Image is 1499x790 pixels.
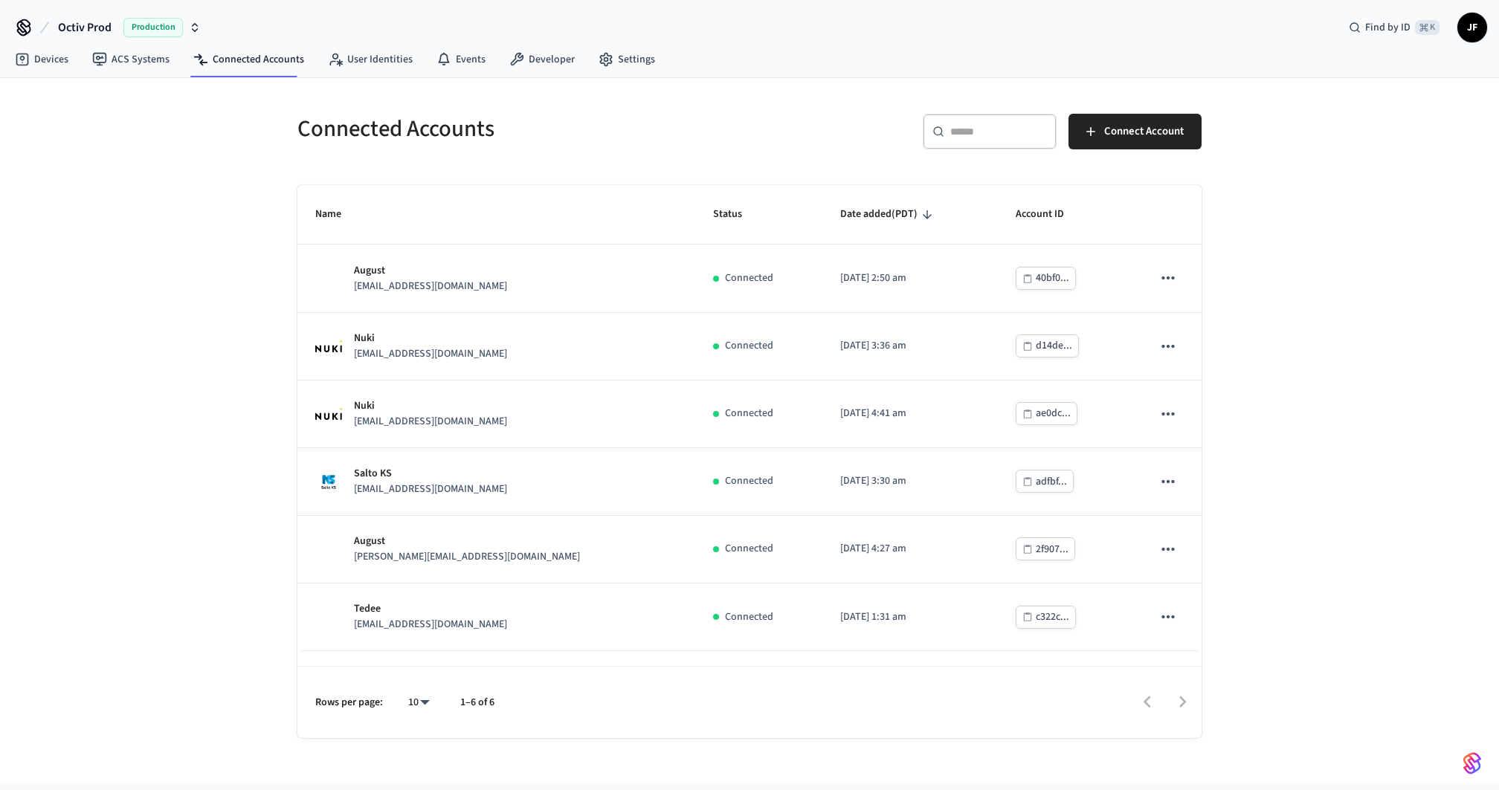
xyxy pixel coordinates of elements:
div: ae0dc... [1036,404,1071,423]
span: JF [1459,14,1486,41]
p: [DATE] 2:50 am [840,271,980,286]
a: ACS Systems [80,46,181,73]
img: Nuki Logo, Square [315,408,342,420]
button: ae0dc... [1016,402,1077,425]
p: [DATE] 4:27 am [840,541,980,557]
button: 40bf0... [1016,267,1076,290]
a: Developer [497,46,587,73]
div: adfbf... [1036,473,1067,491]
p: [DATE] 3:36 am [840,338,980,354]
p: Tedee [354,601,507,617]
p: Connected [725,609,773,625]
p: [DATE] 1:31 am [840,609,980,625]
div: c322c... [1036,608,1069,627]
p: [EMAIL_ADDRESS][DOMAIN_NAME] [354,482,507,497]
div: 10 [401,692,436,713]
p: 1–6 of 6 [460,695,494,710]
button: adfbf... [1016,470,1074,493]
span: Account ID [1016,203,1083,226]
h5: Connected Accounts [297,114,741,144]
span: Production [123,18,183,37]
div: 40bf0... [1036,269,1069,288]
div: 2f907... [1036,540,1068,559]
a: User Identities [316,46,425,73]
p: August [354,534,580,549]
a: Devices [3,46,80,73]
p: Connected [725,406,773,421]
p: Salto KS [354,466,507,482]
p: Nuki [354,398,507,414]
button: JF [1457,13,1487,42]
p: Nuki [354,331,507,346]
p: Connected [725,541,773,557]
a: Events [425,46,497,73]
p: [EMAIL_ADDRESS][DOMAIN_NAME] [354,414,507,430]
p: [DATE] 4:41 am [840,406,980,421]
p: [DATE] 3:30 am [840,473,980,489]
p: Connected [725,338,773,354]
p: [PERSON_NAME][EMAIL_ADDRESS][DOMAIN_NAME] [354,549,580,565]
button: 2f907... [1016,537,1075,560]
span: Octiv Prod [58,19,112,36]
p: [EMAIL_ADDRESS][DOMAIN_NAME] [354,617,507,632]
div: Find by ID⌘ K [1337,14,1451,41]
table: sticky table [297,185,1202,651]
span: Connect Account [1104,122,1184,141]
a: Settings [587,46,667,73]
span: Date added(PDT) [840,203,937,226]
button: Connect Account [1068,114,1202,149]
a: Connected Accounts [181,46,316,73]
p: Connected [725,271,773,286]
p: [EMAIL_ADDRESS][DOMAIN_NAME] [354,279,507,294]
img: Salto KS Logo [315,468,342,495]
p: Connected [725,473,773,489]
span: Find by ID [1365,20,1411,35]
button: d14de... [1016,334,1079,357]
span: Status [713,203,761,226]
div: d14de... [1036,337,1072,355]
p: [EMAIL_ADDRESS][DOMAIN_NAME] [354,346,507,362]
button: c322c... [1016,606,1076,629]
span: Name [315,203,361,226]
img: Nuki Logo, Square [315,340,342,352]
p: Rows per page: [315,695,383,710]
img: SeamLogoGradient.69752ec5.svg [1463,751,1481,775]
span: ⌘ K [1415,20,1440,35]
p: August [354,263,507,279]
